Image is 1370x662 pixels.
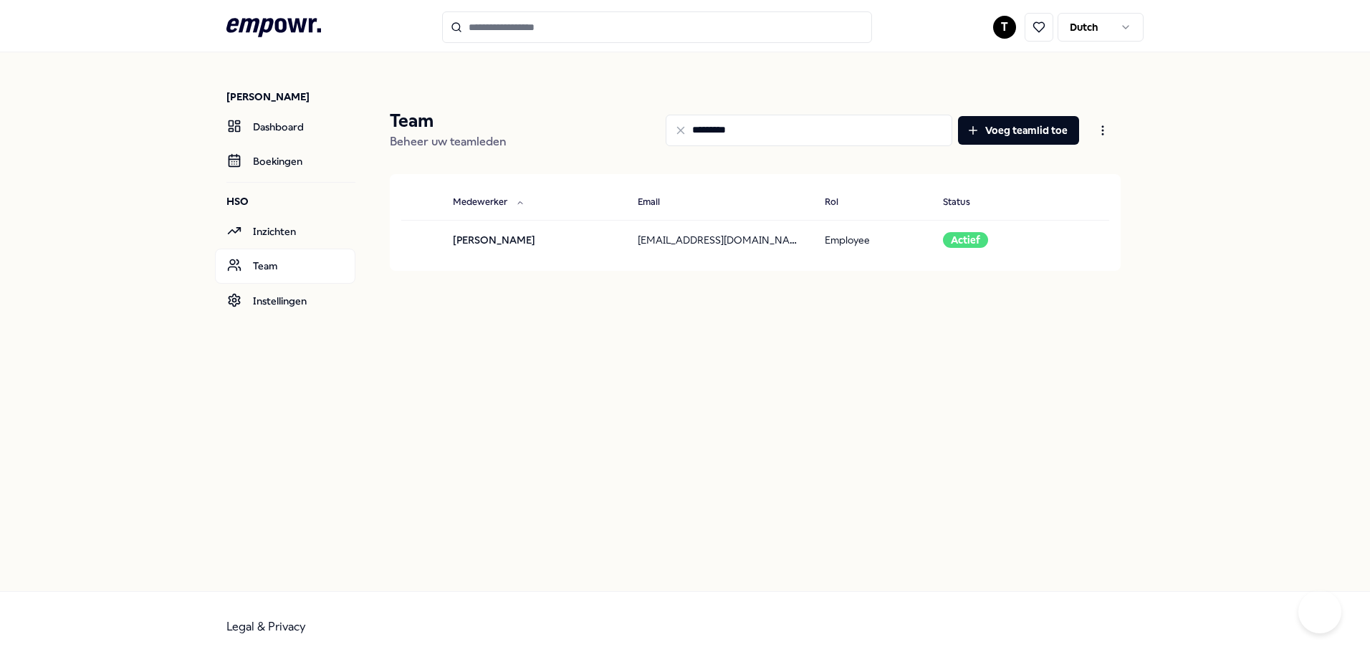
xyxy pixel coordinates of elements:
td: [EMAIL_ADDRESS][DOMAIN_NAME] [626,220,813,259]
button: Status [931,188,999,217]
button: Voeg teamlid toe [958,116,1079,145]
td: Employee [813,220,931,259]
button: Medewerker [441,188,536,217]
iframe: Help Scout Beacon - Open [1298,590,1341,633]
a: Dashboard [215,110,355,144]
a: Boekingen [215,144,355,178]
button: T [993,16,1016,39]
button: Open menu [1085,116,1121,145]
a: Legal & Privacy [226,620,306,633]
input: Search for products, categories or subcategories [442,11,872,43]
button: Email [626,188,689,217]
a: Team [215,249,355,283]
span: Beheer uw teamleden [390,135,507,148]
button: Rol [813,188,867,217]
p: HSO [226,194,355,208]
div: Actief [943,232,988,248]
p: [PERSON_NAME] [226,90,355,104]
p: Team [390,110,507,133]
td: [PERSON_NAME] [441,220,626,259]
a: Inzichten [215,214,355,249]
a: Instellingen [215,284,355,318]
